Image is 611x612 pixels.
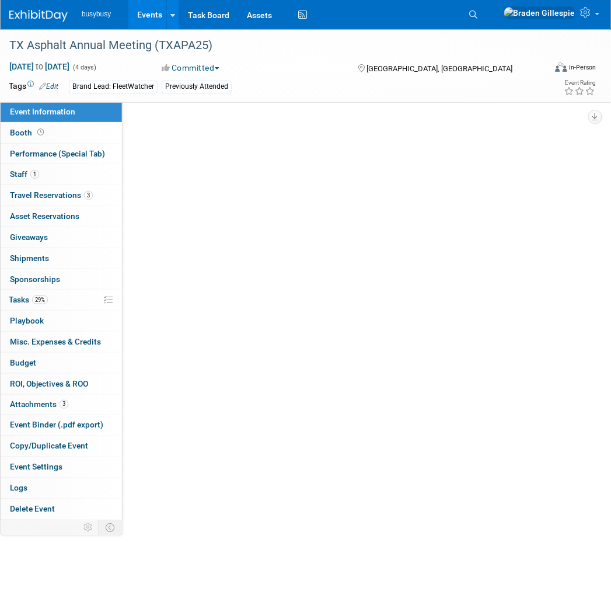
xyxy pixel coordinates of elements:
a: Tasks29% [1,290,122,310]
a: Shipments [1,248,122,269]
a: Event Information [1,102,122,122]
div: Event Format [506,61,596,78]
img: Format-Inperson.png [556,62,567,72]
a: Copy/Duplicate Event [1,436,122,457]
span: [GEOGRAPHIC_DATA], [GEOGRAPHIC_DATA] [366,64,512,73]
span: ROI, Objectives & ROO [10,379,88,388]
a: Travel Reservations3 [1,185,122,206]
span: Travel Reservations [10,190,93,200]
a: Asset Reservations [1,206,122,227]
span: Shipments [10,253,49,263]
span: 3 [84,191,93,200]
a: Attachments3 [1,395,122,415]
a: Sponsorships [1,269,122,290]
a: Edit [39,82,58,91]
span: to [34,62,45,71]
img: Braden Gillespie [504,6,576,19]
a: Booth [1,123,122,143]
span: Delete Event [10,505,55,514]
span: Giveaways [10,232,48,242]
a: Playbook [1,311,122,331]
a: Misc. Expenses & Credits [1,332,122,352]
span: Attachments [10,400,68,409]
span: [DATE] [DATE] [9,61,70,72]
span: busybusy [82,10,111,18]
span: Copy/Duplicate Event [10,441,88,451]
button: Committed [158,62,224,74]
span: (4 days) [72,64,96,71]
a: Giveaways [1,227,122,248]
a: Event Binder (.pdf export) [1,415,122,436]
span: Event Information [10,107,75,116]
span: Asset Reservations [10,211,79,221]
td: Tags [9,80,58,93]
span: Booth not reserved yet [35,128,46,137]
a: Budget [1,353,122,373]
a: Logs [1,478,122,499]
a: Performance (Special Tab) [1,144,122,164]
a: ROI, Objectives & ROO [1,374,122,394]
a: Delete Event [1,499,122,520]
span: Staff [10,169,39,179]
span: Performance (Special Tab) [10,149,105,158]
div: Event Rating [564,80,596,86]
span: 29% [32,295,48,304]
div: TX Asphalt Annual Meeting (TXAPA25) [5,35,538,56]
span: Misc. Expenses & Credits [10,337,101,346]
a: Event Settings [1,457,122,478]
span: Sponsorships [10,274,60,284]
div: Previously Attended [162,81,232,93]
div: In-Person [569,63,596,72]
a: Staff1 [1,164,122,185]
td: Toggle Event Tabs [99,520,123,535]
span: Event Binder (.pdf export) [10,420,103,430]
img: ExhibitDay [9,10,68,22]
span: Budget [10,358,36,367]
span: Tasks [9,295,48,304]
span: 3 [60,400,68,409]
span: 1 [30,170,39,179]
span: Logs [10,484,27,493]
span: Playbook [10,316,44,325]
div: Brand Lead: FleetWatcher [69,81,158,93]
span: Event Settings [10,463,62,472]
span: Booth [10,128,46,137]
td: Personalize Event Tab Strip [78,520,99,535]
